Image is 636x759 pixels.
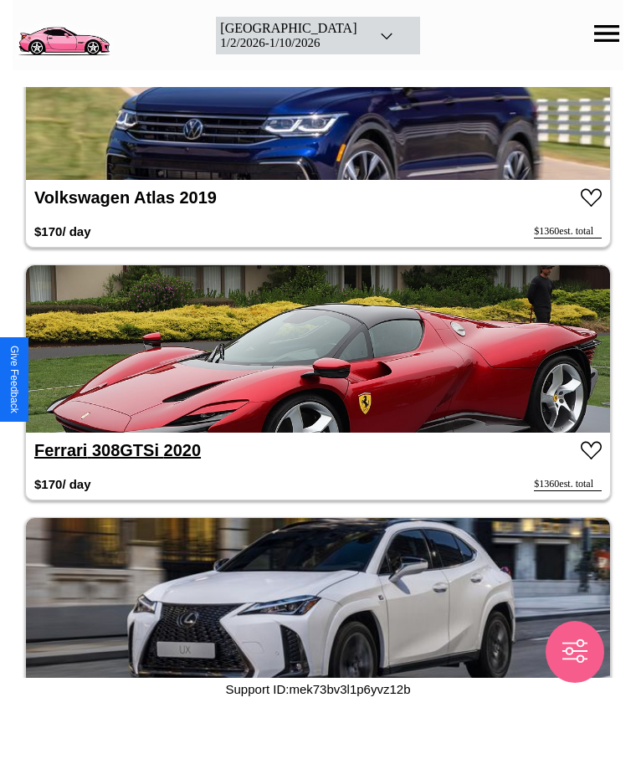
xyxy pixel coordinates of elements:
h3: $ 170 / day [34,469,91,500]
div: Give Feedback [8,346,20,413]
div: [GEOGRAPHIC_DATA] [220,21,356,36]
a: Ferrari 308GTSi 2020 [34,441,201,459]
div: 1 / 2 / 2026 - 1 / 10 / 2026 [220,36,356,50]
p: Support ID: mek73bv3l1p6yvz12b [226,678,411,700]
div: $ 1360 est. total [534,478,602,491]
div: $ 1360 est. total [534,225,602,238]
h3: $ 170 / day [34,216,91,247]
a: Volkswagen Atlas 2019 [34,188,217,207]
img: logo [13,8,115,59]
